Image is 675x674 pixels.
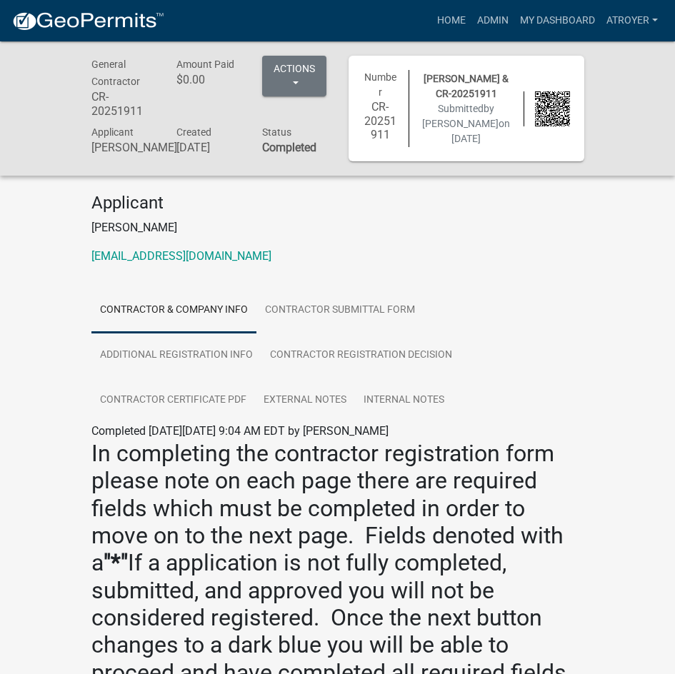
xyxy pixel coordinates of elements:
[363,100,398,141] h6: CR-20251911
[262,141,316,154] strong: Completed
[355,378,453,423] a: Internal Notes
[91,193,584,213] h4: Applicant
[91,378,255,423] a: Contractor Certificate PDF
[91,333,261,378] a: Additional Registration Info
[601,7,664,34] a: atroyer
[431,7,471,34] a: Home
[422,103,499,129] span: by [PERSON_NAME]
[176,73,241,86] h6: $0.00
[422,103,510,144] span: Submitted on [DATE]
[535,91,570,126] img: QR code
[176,59,234,70] span: Amount Paid
[91,424,389,438] span: Completed [DATE][DATE] 9:04 AM EDT by [PERSON_NAME]
[256,288,424,333] a: Contractor Submittal Form
[91,59,140,87] span: General Contractor
[424,73,509,99] span: [PERSON_NAME] & CR-20251911
[176,141,241,154] h6: [DATE]
[91,141,156,154] h6: [PERSON_NAME]
[364,71,396,98] span: Number
[255,378,355,423] a: External Notes
[262,56,326,96] button: Actions
[261,333,461,378] a: Contractor Registration Decision
[91,126,134,138] span: Applicant
[514,7,601,34] a: My Dashboard
[262,126,291,138] span: Status
[91,219,584,236] p: [PERSON_NAME]
[91,249,271,263] a: [EMAIL_ADDRESS][DOMAIN_NAME]
[471,7,514,34] a: Admin
[176,126,211,138] span: Created
[91,288,256,333] a: Contractor & Company Info
[91,90,156,117] h6: CR-20251911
